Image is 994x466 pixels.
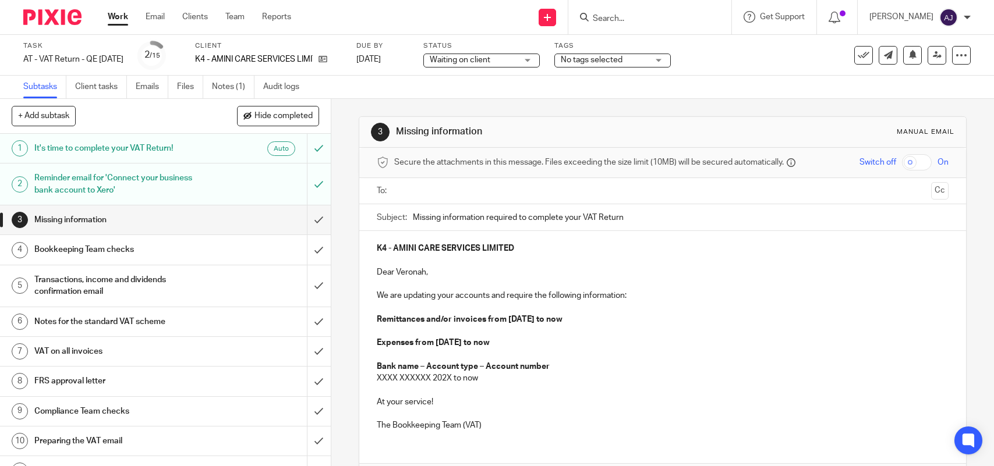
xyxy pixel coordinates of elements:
a: Emails [136,76,168,98]
button: Cc [931,182,949,200]
a: Clients [182,11,208,23]
h1: VAT on all invoices [34,343,208,360]
h1: Transactions, income and dividends confirmation email [34,271,208,301]
label: Tags [554,41,671,51]
a: Client tasks [75,76,127,98]
a: Notes (1) [212,76,254,98]
label: Client [195,41,342,51]
div: 9 [12,403,28,419]
div: Manual email [897,127,954,137]
div: 3 [371,123,390,141]
img: svg%3E [939,8,958,27]
p: Dear Veronah, [377,266,948,278]
h1: Missing information [34,211,208,229]
strong: Remittances and/or invoices from [DATE] to now [377,315,563,323]
label: Due by [356,41,409,51]
a: Work [108,11,128,23]
a: Files [177,76,203,98]
span: Get Support [760,13,805,21]
h1: Notes for the standard VAT scheme [34,313,208,330]
label: To: [377,185,390,197]
div: AT - VAT Return - QE [DATE] [23,54,123,65]
span: Switch off [859,156,896,168]
a: Team [225,11,245,23]
p: K4 - AMINI CARE SERVICES LIMITED [195,54,313,65]
div: 5 [12,278,28,294]
h1: It's time to complete your VAT Return! [34,140,208,157]
div: 6 [12,314,28,330]
button: Hide completed [237,106,319,126]
h1: Preparing the VAT email [34,432,208,450]
a: Reports [262,11,291,23]
div: 4 [12,242,28,258]
div: 2 [144,48,160,62]
p: The Bookkeeping Team (VAT) [377,419,948,431]
strong: Expenses from [DATE] to now [377,339,490,347]
div: 1 [12,140,28,156]
div: 10 [12,433,28,449]
a: Audit logs [263,76,308,98]
div: 2 [12,176,28,193]
h1: Bookkeeping Team checks [34,241,208,258]
small: /15 [150,52,160,59]
span: Hide completed [254,112,313,121]
h1: Reminder email for 'Connect your business bank account to Xero' [34,169,208,199]
a: Email [146,11,165,23]
p: We are updating your accounts and require the following information: [377,290,948,301]
span: [DATE] [356,55,381,63]
a: Subtasks [23,76,66,98]
span: Secure the attachments in this message. Files exceeding the size limit (10MB) will be secured aut... [394,156,784,168]
button: + Add subtask [12,106,76,126]
span: No tags selected [561,56,622,64]
strong: Bank name – Account type – Account number [377,362,550,371]
img: Pixie [23,9,82,25]
div: 7 [12,343,28,360]
h1: Compliance Team checks [34,403,208,420]
label: Status [423,41,540,51]
p: XXXX XXXXXX 202X to now [377,372,948,384]
span: On [938,156,949,168]
p: [PERSON_NAME] [869,11,933,23]
strong: K4 - AMINI CARE SERVICES LIMITED [377,244,514,252]
input: Search [592,14,696,24]
span: Waiting on client [430,56,490,64]
label: Subject: [377,212,407,223]
h1: Missing information [396,126,688,138]
h1: FRS approval letter [34,372,208,390]
div: 8 [12,373,28,389]
div: Auto [267,141,295,156]
div: 3 [12,212,28,228]
div: AT - VAT Return - QE 31-08-2025 [23,54,123,65]
label: Task [23,41,123,51]
p: At your service! [377,396,948,408]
